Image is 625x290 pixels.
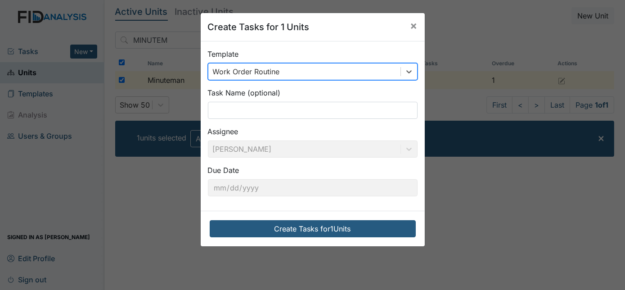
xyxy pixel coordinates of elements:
[210,220,416,237] button: Create Tasks for1Units
[410,19,418,32] span: ×
[208,49,239,59] label: Template
[208,20,310,34] h5: Create Tasks for 1 Units
[208,87,281,98] label: Task Name (optional)
[213,66,280,77] div: Work Order Routine
[403,13,425,38] button: Close
[208,126,238,137] label: Assignee
[208,165,239,176] label: Due Date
